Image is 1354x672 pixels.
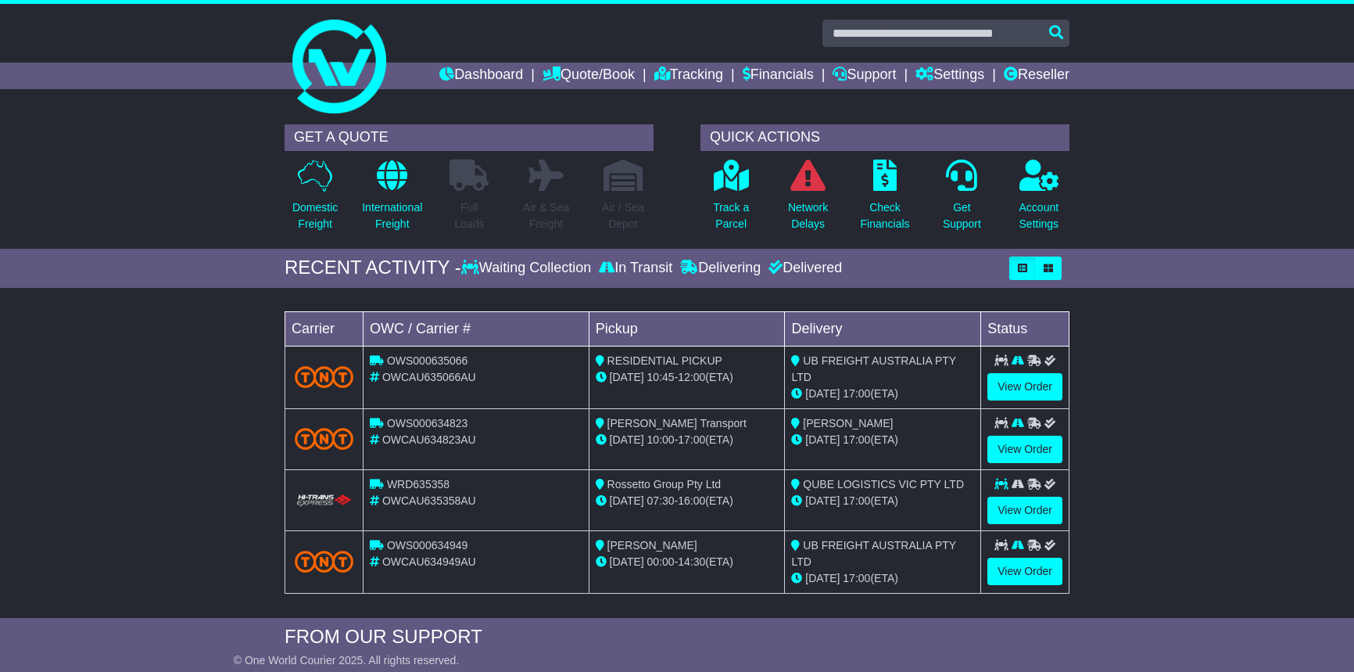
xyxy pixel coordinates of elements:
[787,159,829,241] a: NetworkDelays
[647,494,675,507] span: 07:30
[607,539,697,552] span: [PERSON_NAME]
[833,63,896,89] a: Support
[843,572,870,584] span: 17:00
[610,433,644,446] span: [DATE]
[607,478,722,491] span: Rossetto Group Pty Ltd
[791,493,974,509] div: (ETA)
[788,199,828,232] p: Network Delays
[382,555,476,568] span: OWCAU634949AU
[981,311,1069,346] td: Status
[589,311,785,346] td: Pickup
[861,199,910,232] p: Check Financials
[785,311,981,346] td: Delivery
[285,124,654,151] div: GET A QUOTE
[595,260,676,277] div: In Transit
[596,493,779,509] div: - (ETA)
[382,494,476,507] span: OWCAU635358AU
[596,432,779,448] div: - (ETA)
[765,260,842,277] div: Delivered
[285,257,461,279] div: RECENT ACTIVITY -
[647,433,675,446] span: 10:00
[943,199,981,232] p: Get Support
[234,654,460,667] span: © One World Courier 2025. All rights reserved.
[295,428,353,449] img: TNT_Domestic.png
[543,63,635,89] a: Quote/Book
[791,386,974,402] div: (ETA)
[607,417,747,429] span: [PERSON_NAME] Transport
[439,63,523,89] a: Dashboard
[610,371,644,383] span: [DATE]
[610,494,644,507] span: [DATE]
[362,199,422,232] p: International Freight
[461,260,595,277] div: Waiting Collection
[843,494,870,507] span: 17:00
[292,199,338,232] p: Domestic Freight
[700,124,1069,151] div: QUICK ACTIONS
[987,558,1062,585] a: View Order
[610,555,644,568] span: [DATE]
[791,539,955,568] span: UB FREIGHT AUSTRALIA PTY LTD
[791,354,955,383] span: UB FREIGHT AUSTRALIA PTY LTD
[382,371,476,383] span: OWCAU635066AU
[382,433,476,446] span: OWCAU634823AU
[607,354,722,367] span: RESIDENTIAL PICKUP
[596,554,779,570] div: - (ETA)
[791,570,974,587] div: (ETA)
[450,199,489,232] p: Full Loads
[647,371,675,383] span: 10:45
[676,260,765,277] div: Delivering
[1019,159,1060,241] a: AccountSettings
[678,494,705,507] span: 16:00
[295,366,353,387] img: TNT_Domestic.png
[387,354,468,367] span: OWS000635066
[805,433,840,446] span: [DATE]
[387,417,468,429] span: OWS000634823
[292,159,338,241] a: DomesticFreight
[987,373,1062,401] a: View Order
[596,369,779,386] div: - (ETA)
[364,311,589,346] td: OWC / Carrier #
[942,159,982,241] a: GetSupport
[987,497,1062,524] a: View Order
[285,311,364,346] td: Carrier
[1019,199,1059,232] p: Account Settings
[743,63,814,89] a: Financials
[1004,63,1069,89] a: Reseller
[678,433,705,446] span: 17:00
[803,478,964,491] span: QUBE LOGISTICS VIC PTY LTD
[285,626,1069,649] div: FROM OUR SUPPORT
[987,436,1062,463] a: View Order
[712,159,750,241] a: Track aParcel
[805,494,840,507] span: [DATE]
[678,555,705,568] span: 14:30
[678,371,705,383] span: 12:00
[843,433,870,446] span: 17:00
[647,555,675,568] span: 00:00
[915,63,984,89] a: Settings
[387,539,468,552] span: OWS000634949
[295,551,353,572] img: TNT_Domestic.png
[805,387,840,400] span: [DATE]
[654,63,723,89] a: Tracking
[361,159,423,241] a: InternationalFreight
[295,494,353,508] img: HiTrans.png
[387,478,450,491] span: WRD635358
[805,572,840,584] span: [DATE]
[523,199,569,232] p: Air & Sea Freight
[602,199,644,232] p: Air / Sea Depot
[803,417,893,429] span: [PERSON_NAME]
[713,199,749,232] p: Track a Parcel
[791,432,974,448] div: (ETA)
[860,159,911,241] a: CheckFinancials
[843,387,870,400] span: 17:00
